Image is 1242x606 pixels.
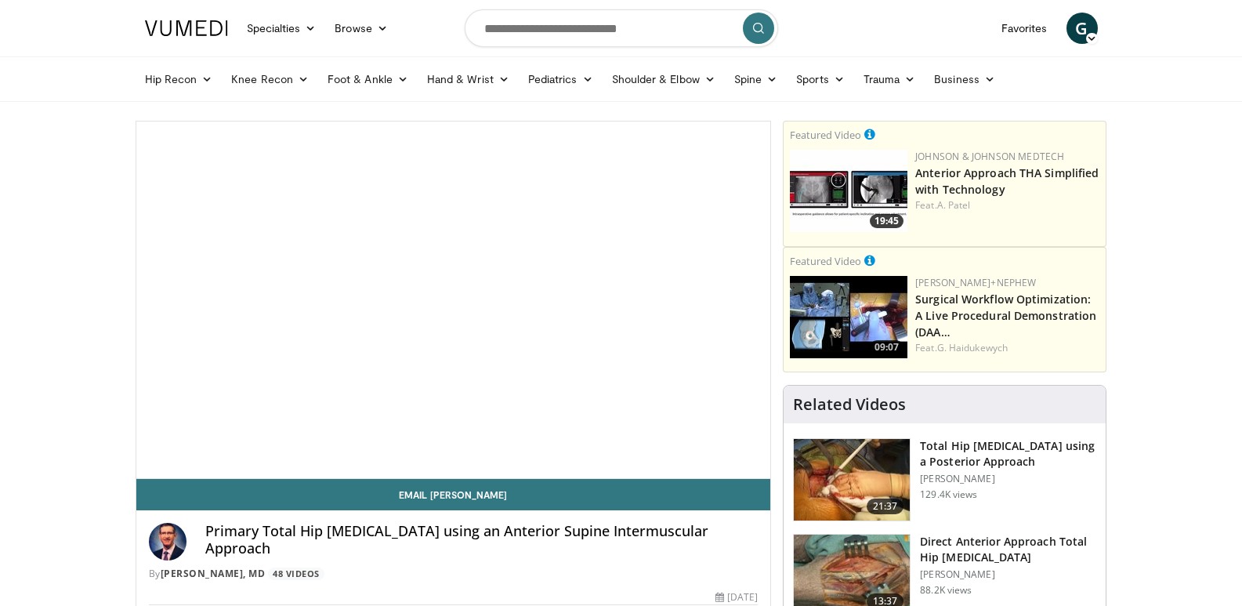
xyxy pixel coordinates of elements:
a: Specialties [237,13,326,44]
small: Featured Video [790,254,861,268]
div: Feat. [915,198,1099,212]
video-js: Video Player [136,122,771,479]
h3: Direct Anterior Approach Total Hip [MEDICAL_DATA] [920,534,1096,565]
div: [DATE] [715,590,758,604]
img: 286987_0000_1.png.150x105_q85_crop-smart_upscale.jpg [794,439,910,521]
span: 09:07 [870,340,903,354]
img: 06bb1c17-1231-4454-8f12-6191b0b3b81a.150x105_q85_crop-smart_upscale.jpg [790,150,907,232]
input: Search topics, interventions [465,9,778,47]
a: Foot & Ankle [318,64,418,95]
h4: Related Videos [793,395,906,414]
img: Avatar [149,523,186,561]
h3: Total Hip [MEDICAL_DATA] using a Posterior Approach [920,438,1096,470]
a: Shoulder & Elbow [603,64,725,95]
a: Hand & Wrist [418,64,519,95]
span: 19:45 [870,214,903,228]
a: Hip Recon [136,64,223,95]
img: VuMedi Logo [145,20,228,36]
a: Trauma [854,64,925,95]
h4: Primary Total Hip [MEDICAL_DATA] using an Anterior Supine Intermuscular Approach [205,523,759,557]
p: [PERSON_NAME] [920,568,1096,581]
a: Johnson & Johnson MedTech [915,150,1064,163]
a: Email [PERSON_NAME] [136,479,771,510]
a: 09:07 [790,276,907,358]
a: Favorites [992,13,1057,44]
a: Surgical Workflow Optimization: A Live Procedural Demonstration (DAA… [915,292,1096,339]
a: Pediatrics [519,64,603,95]
a: 21:37 Total Hip [MEDICAL_DATA] using a Posterior Approach [PERSON_NAME] 129.4K views [793,438,1096,521]
p: 88.2K views [920,584,972,597]
p: [PERSON_NAME] [920,473,1096,485]
a: 48 Videos [268,568,325,581]
a: Business [925,64,1005,95]
div: By [149,567,759,581]
a: G [1066,13,1098,44]
a: [PERSON_NAME], MD [161,567,266,580]
div: Feat. [915,341,1099,355]
a: G. Haidukewych [937,341,1008,354]
a: Anterior Approach THA Simplified with Technology [915,165,1099,197]
a: Spine [725,64,787,95]
a: 19:45 [790,150,907,232]
a: Knee Recon [222,64,318,95]
a: [PERSON_NAME]+Nephew [915,276,1036,289]
p: 129.4K views [920,488,977,501]
small: Featured Video [790,128,861,142]
img: bcfc90b5-8c69-4b20-afee-af4c0acaf118.150x105_q85_crop-smart_upscale.jpg [790,276,907,358]
a: Sports [787,64,854,95]
a: A. Patel [937,198,971,212]
span: 21:37 [867,499,904,514]
a: Browse [325,13,397,44]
